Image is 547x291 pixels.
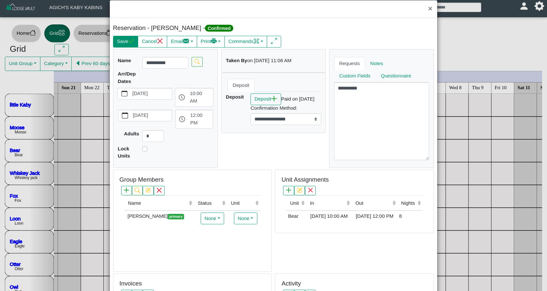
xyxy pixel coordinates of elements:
button: Commandscommand [224,36,267,48]
button: x [154,186,165,195]
div: Out [355,200,391,207]
b: Deposit [226,94,244,100]
a: Questionnaire [376,70,416,83]
label: 10:00 AM [189,88,213,106]
button: Depositplus [251,93,281,105]
div: Name [128,200,187,207]
button: Cancelx [138,36,167,48]
h5: Unit Assignments [281,176,329,184]
button: calendar [118,110,132,121]
label: [DATE] [132,110,172,121]
div: [DATE] 12:00 PM [353,213,396,220]
button: clock [175,88,189,106]
svg: search [194,59,200,64]
a: Notes [365,57,388,70]
h5: Group Members [120,176,164,184]
h6: Confirmation Method: [251,105,321,111]
svg: x [157,38,163,44]
label: [DATE] [131,88,172,99]
button: plus [283,186,294,195]
svg: pencil square [146,187,151,193]
button: pencil square [143,186,153,195]
svg: arrows angle expand [271,38,277,44]
svg: printer fill [211,38,217,44]
svg: x [156,187,162,193]
td: 8 [397,211,423,222]
svg: plus [271,96,277,102]
svg: clock [179,116,185,122]
h5: Reservation - [PERSON_NAME] - [113,24,272,32]
button: calendar [118,88,131,99]
svg: calendar [122,112,128,118]
button: None [234,213,257,224]
button: None [201,213,224,224]
h5: Activity [281,280,301,287]
a: Deposit [227,79,254,92]
b: Taken By [226,58,247,63]
i: Paid on [DATE] [281,96,314,102]
button: Savecheck [113,36,138,48]
button: Printprinter fill [197,36,225,48]
b: Lock Units [118,146,130,159]
svg: command [253,38,260,44]
button: search [192,57,202,66]
svg: check [128,38,134,44]
div: [PERSON_NAME] [126,213,193,220]
svg: clock [179,94,185,101]
svg: pencil square [297,187,302,193]
div: Nights [401,200,416,207]
div: In [310,200,345,207]
button: plus [121,186,132,195]
button: Close [423,0,437,18]
svg: calendar [122,90,128,97]
span: primary [168,214,184,219]
button: x [305,186,316,195]
b: Adults [124,131,139,136]
svg: x [308,187,313,193]
td: Bear [286,211,306,222]
div: Status [198,200,221,207]
a: Requests [334,57,365,70]
b: Arr/Dep Dates [118,71,136,84]
svg: envelope fill [183,38,189,44]
div: [DATE] 10:00 AM [308,213,350,220]
label: 12:00 PM [189,110,213,128]
a: Custom Fields [334,70,376,83]
button: pencil square [294,186,305,195]
button: arrows angle expand [267,36,281,48]
h5: Invoices [120,280,142,287]
div: Unit [231,200,254,207]
button: search [132,186,143,195]
div: Unit [290,200,299,207]
i: on [DATE] 11:06 AM [247,58,292,63]
svg: plus [124,187,129,193]
button: Emailenvelope fill [167,36,197,48]
b: Name [118,58,131,63]
svg: plus [286,187,291,193]
svg: search [135,187,140,193]
button: clock [176,110,189,128]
